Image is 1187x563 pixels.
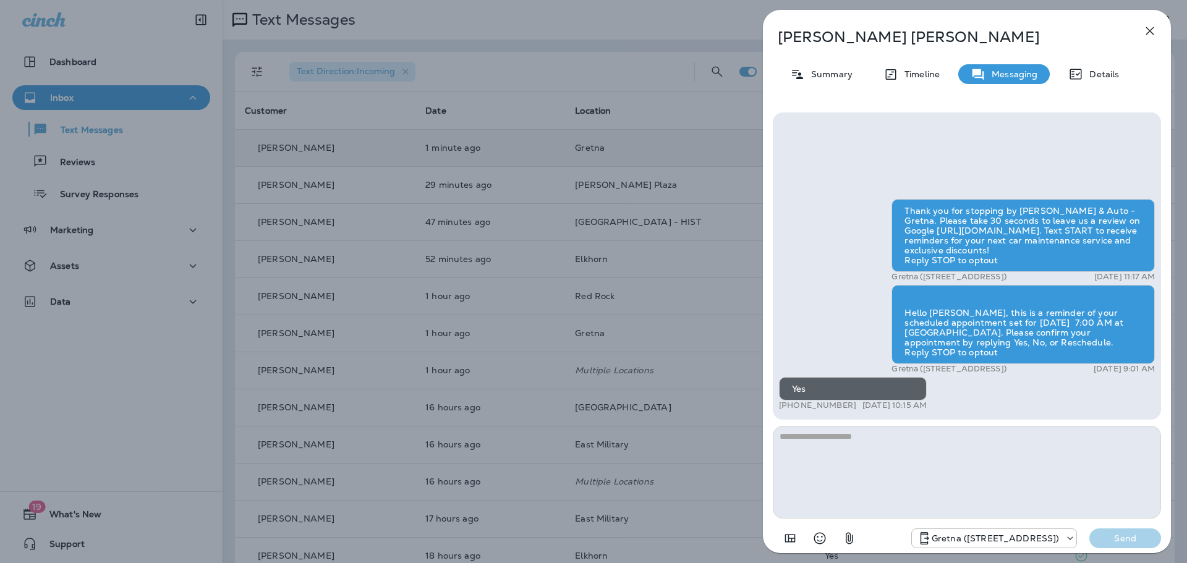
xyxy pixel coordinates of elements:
[904,292,914,302] img: twilio-download
[1094,271,1155,281] p: [DATE] 11:17 AM
[778,526,802,551] button: Add in a premade template
[985,69,1037,79] p: Messaging
[1083,69,1119,79] p: Details
[891,364,1006,374] p: Gretna ([STREET_ADDRESS])
[932,533,1060,543] p: Gretna ([STREET_ADDRESS])
[807,526,832,551] button: Select an emoji
[778,28,1115,46] p: [PERSON_NAME] [PERSON_NAME]
[862,400,927,410] p: [DATE] 10:15 AM
[805,69,853,79] p: Summary
[891,198,1155,271] div: Thank you for stopping by [PERSON_NAME] & Auto - Gretna. Please take 30 seconds to leave us a rev...
[1094,364,1155,374] p: [DATE] 9:01 AM
[912,531,1077,546] div: +1 (402) 218-1225
[891,271,1006,281] p: Gretna ([STREET_ADDRESS])
[898,69,940,79] p: Timeline
[779,400,856,410] p: [PHONE_NUMBER]
[779,377,927,400] div: Yes
[891,284,1155,364] div: Hello [PERSON_NAME], this is a reminder of your scheduled appointment set for [DATE] 7:00 AM at [...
